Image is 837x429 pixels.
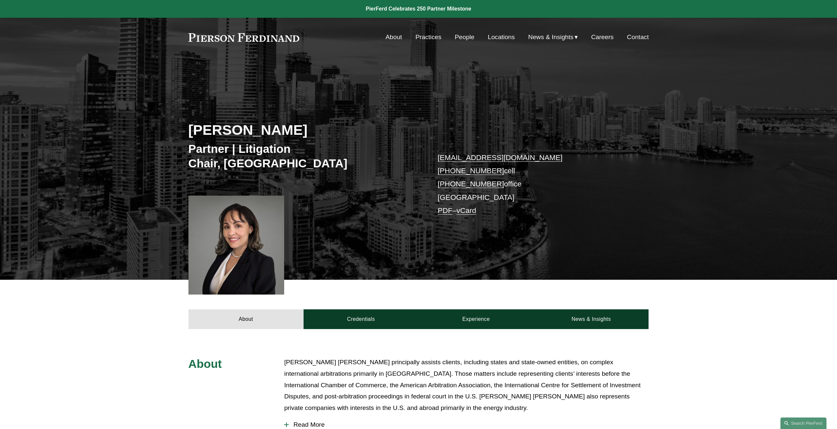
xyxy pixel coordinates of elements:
[438,154,562,162] a: [EMAIL_ADDRESS][DOMAIN_NAME]
[419,309,534,329] a: Experience
[455,31,475,43] a: People
[528,32,574,43] span: News & Insights
[456,206,476,215] a: vCard
[438,151,629,218] p: cell office [GEOGRAPHIC_DATA] –
[780,417,826,429] a: Search this site
[289,421,649,428] span: Read More
[438,180,504,188] a: [PHONE_NUMBER]
[415,31,441,43] a: Practices
[528,31,578,43] a: folder dropdown
[438,167,504,175] a: [PHONE_NUMBER]
[591,31,613,43] a: Careers
[627,31,649,43] a: Contact
[284,357,649,414] p: [PERSON_NAME] [PERSON_NAME] principally assists clients, including states and state-owned entitie...
[188,142,419,170] h3: Partner | Litigation Chair, [GEOGRAPHIC_DATA]
[188,309,304,329] a: About
[533,309,649,329] a: News & Insights
[188,121,419,138] h2: [PERSON_NAME]
[488,31,515,43] a: Locations
[385,31,402,43] a: About
[188,357,222,370] span: About
[304,309,419,329] a: Credentials
[438,206,453,215] a: PDF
